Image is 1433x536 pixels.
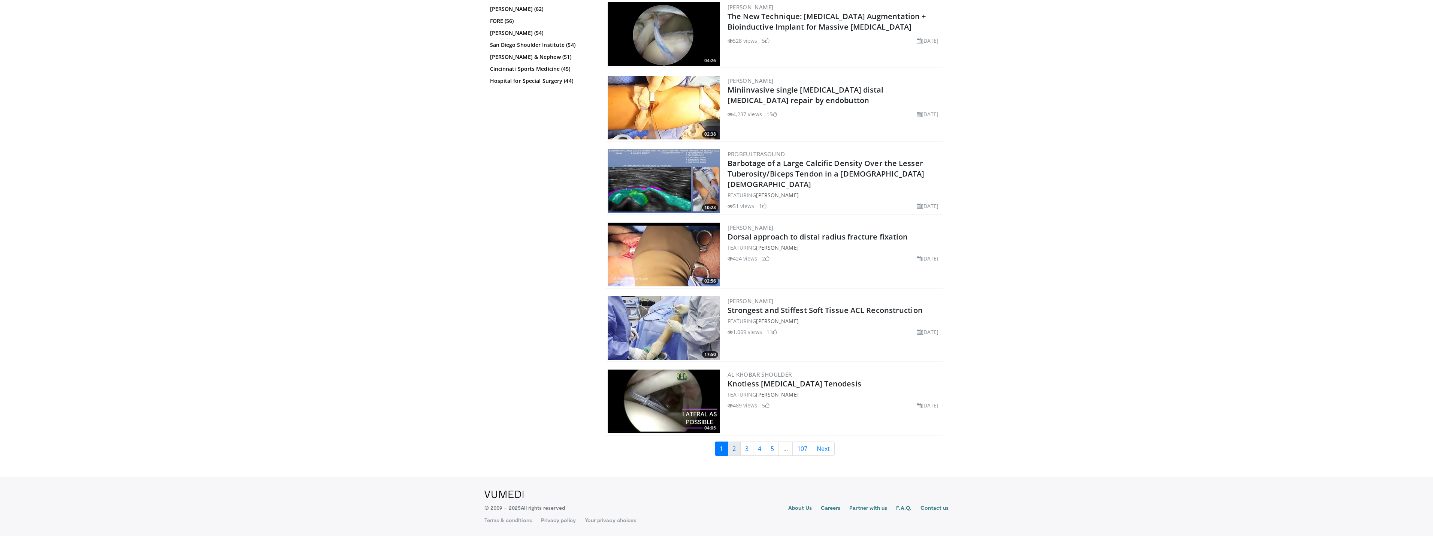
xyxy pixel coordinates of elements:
[702,351,718,358] span: 17:50
[541,517,576,524] a: Privacy policy
[728,158,925,189] a: Barbotage of a Large Calcific Density Over the Lesser Tuberosity/Biceps Tendon in a [DEMOGRAPHIC_...
[788,504,812,513] a: About Us
[728,3,774,11] a: [PERSON_NAME]
[762,255,770,262] li: 2
[608,296,720,360] a: 17:50
[728,391,942,398] div: FEATURING
[917,110,939,118] li: [DATE]
[728,110,762,118] li: 4,237 views
[762,401,770,409] li: 5
[728,37,758,45] li: 528 views
[728,85,884,105] a: Miniinvasive single [MEDICAL_DATA] distal [MEDICAL_DATA] repair by endobutton
[917,255,939,262] li: [DATE]
[849,504,887,513] a: Partner with us
[702,204,718,211] span: 10:23
[728,202,755,210] li: 51 views
[608,76,720,139] a: 02:38
[759,202,767,210] li: 1
[490,17,593,25] a: FORE (56)
[728,371,792,378] a: Al Khobar Shoulder
[917,401,939,409] li: [DATE]
[702,278,718,284] span: 02:56
[728,255,758,262] li: 424 views
[767,328,777,336] li: 11
[728,442,741,456] a: 2
[608,296,720,360] img: 6c64878e-15ae-4491-883a-8f140a5aa01c.300x170_q85_crop-smart_upscale.jpg
[608,149,720,213] a: 10:23
[728,401,758,409] li: 489 views
[792,442,812,456] a: 107
[917,37,939,45] li: [DATE]
[728,297,774,305] a: [PERSON_NAME]
[728,379,861,389] a: Knotless [MEDICAL_DATA] Tenodesis
[606,442,943,456] nav: Search results pages
[490,29,593,37] a: [PERSON_NAME] (54)
[821,504,841,513] a: Careers
[756,317,798,325] a: [PERSON_NAME]
[484,504,565,512] p: © 2009 – 2025
[702,425,718,431] span: 04:05
[608,2,720,66] img: 67099145-27d9-433d-a826-07c7a15a84f1.300x170_q85_crop-smart_upscale.jpg
[728,244,942,252] div: FEATURING
[753,442,766,456] a: 4
[728,77,774,84] a: [PERSON_NAME]
[490,53,593,61] a: [PERSON_NAME] & Nephew (51)
[608,149,720,213] img: 87762284-6e42-4d01-b8f9-3a9787a3d270.300x170_q85_crop-smart_upscale.jpg
[728,305,923,315] a: Strongest and Stiffest Soft Tissue ACL Reconstruction
[484,517,532,524] a: Terms & conditions
[728,191,942,199] div: FEATURING
[585,517,636,524] a: Your privacy choices
[490,5,593,13] a: [PERSON_NAME] (62)
[608,223,720,286] img: 44ea742f-4847-4f07-853f-8a642545db05.300x170_q85_crop-smart_upscale.jpg
[728,224,774,231] a: [PERSON_NAME]
[767,110,777,118] li: 15
[608,370,720,433] a: 04:05
[917,202,939,210] li: [DATE]
[756,244,798,251] a: [PERSON_NAME]
[484,491,524,498] img: VuMedi Logo
[728,317,942,325] div: FEATURING
[728,11,926,32] a: The New Technique: [MEDICAL_DATA] Augmentation + Bioinductive Implant for Massive [MEDICAL_DATA]
[896,504,911,513] a: F.A.Q.
[756,391,798,398] a: [PERSON_NAME]
[702,57,718,64] span: 04:26
[490,77,593,85] a: Hospital for Special Surgery (44)
[756,192,798,199] a: [PERSON_NAME]
[608,370,720,433] img: 7fac3cad-b174-45fd-b709-6544d316c30e.300x170_q85_crop-smart_upscale.jpg
[740,442,753,456] a: 3
[608,2,720,66] a: 04:26
[702,131,718,138] span: 02:38
[521,505,565,511] span: All rights reserved
[728,150,785,158] a: Probeultrasound
[762,37,770,45] li: 5
[728,232,908,242] a: Dorsal approach to distal radius fracture fixation
[490,65,593,73] a: Cincinnati Sports Medicine (45)
[608,76,720,139] img: 7fe896c8-c4a5-458f-ae28-42d0bf18161a.300x170_q85_crop-smart_upscale.jpg
[608,223,720,286] a: 02:56
[766,442,779,456] a: 5
[812,442,835,456] a: Next
[715,442,728,456] a: 1
[490,41,593,49] a: San Diego Shoulder Institute (54)
[728,328,762,336] li: 1,069 views
[917,328,939,336] li: [DATE]
[920,504,949,513] a: Contact us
